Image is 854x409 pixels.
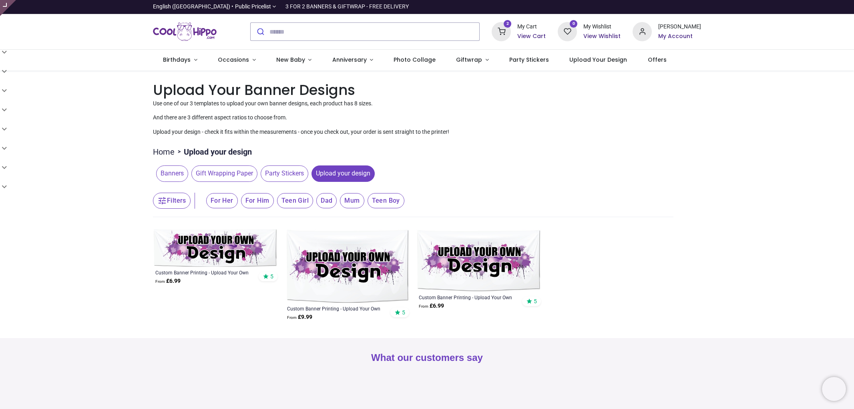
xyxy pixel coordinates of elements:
span: Party Stickers [261,165,308,181]
span: New Baby [276,56,305,64]
sup: 0 [570,20,577,28]
span: Occasions [218,56,249,64]
div: [PERSON_NAME] [658,23,701,31]
iframe: Brevo live chat [822,377,846,401]
span: 5 [402,309,405,316]
div: My Cart [517,23,546,31]
span: 5 [534,298,537,305]
a: English ([GEOGRAPHIC_DATA]) •Public Pricelist [153,3,276,11]
span: Banners [156,165,188,181]
button: Upload your design [308,165,375,181]
span: From [419,304,428,308]
a: Home [153,146,175,157]
a: Custom Banner Printing - Upload Your Own Design - Size 1 [155,269,252,276]
span: Mum [340,193,364,208]
span: Upload your design [311,165,375,181]
img: Cool Hippo [153,20,217,43]
span: Gift Wrapping Paper [191,165,257,181]
strong: £ 9.99 [287,313,312,321]
a: Anniversary [322,50,384,71]
a: Logo of Cool Hippo [153,20,217,43]
span: Offers [648,56,667,64]
span: For Him [241,193,274,208]
img: Custom Banner Printing - Upload Your Own Design - Size 3 - Midway Banner [416,229,542,292]
span: Teen Boy [368,193,404,208]
li: Upload your design [175,146,252,157]
div: 3 FOR 2 BANNERS & GIFTWRAP - FREE DELIVERY [285,3,409,11]
span: > [175,148,184,156]
span: Public Pricelist [235,3,271,11]
a: 0 [558,28,577,34]
span: Teen Girl [277,193,313,208]
p: Upload your design - check it fits within the measurements - once you check out, your order is se... [153,128,701,136]
a: My Account [658,32,701,40]
a: View Wishlist [583,32,621,40]
span: Birthdays [163,56,191,64]
button: Submit [251,23,269,40]
p: Use one of our 3 templates to upload your own banner designs, each product has 8 sizes. [153,100,701,108]
img: Custom Banner Printing - Upload Your Own Design - Size 2 - Backdrop Banner Style [285,229,410,303]
h1: Upload Your Banner Designs [153,80,701,100]
a: Giftwrap [446,50,499,71]
span: 5 [270,273,273,280]
span: Upload Your Design [569,56,627,64]
a: Custom Banner Printing - Upload Your Own Design - Size 3 [419,294,515,300]
span: Giftwrap [456,56,482,64]
strong: £ 6.99 [155,277,181,285]
p: And there are 3 different aspect ratios to choose from. [153,114,701,122]
img: Custom Banner Printing - Upload Your Own Design - Size 1 - Traditional Banner [153,229,278,267]
button: Party Stickers [257,165,308,181]
button: Gift Wrapping Paper [188,165,257,181]
a: Occasions [207,50,266,71]
button: Filters [153,193,191,209]
sup: 2 [504,20,511,28]
span: Dad [316,193,337,208]
span: Anniversary [332,56,367,64]
a: New Baby [266,50,322,71]
iframe: Customer reviews powered by Trustpilot [533,3,701,11]
span: From [155,279,165,284]
strong: £ 6.99 [419,302,444,310]
h2: What our customers say [153,351,701,365]
button: Banners [153,165,188,181]
a: Custom Banner Printing - Upload Your Own Design - Size 2 [287,305,384,312]
span: Photo Collage [394,56,436,64]
a: View Cart [517,32,546,40]
div: My Wishlist [583,23,621,31]
span: Party Stickers [509,56,549,64]
a: 2 [492,28,511,34]
span: From [287,315,297,320]
span: For Her [206,193,238,208]
a: Birthdays [153,50,208,71]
